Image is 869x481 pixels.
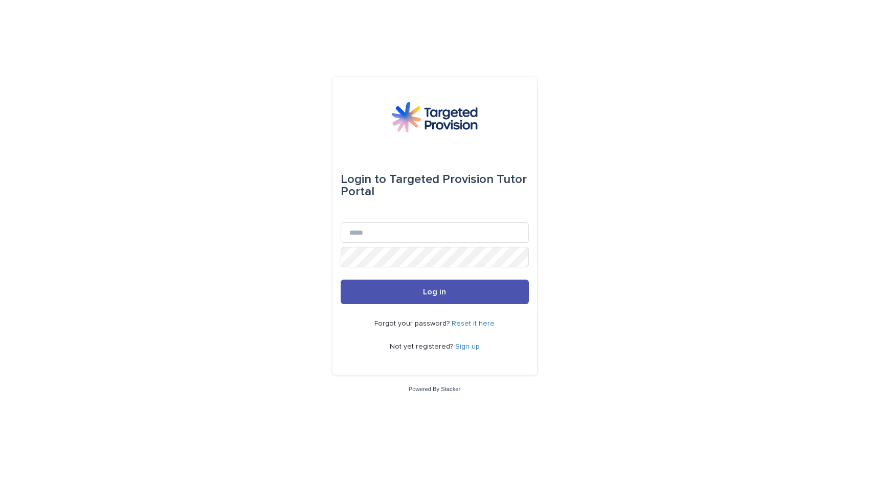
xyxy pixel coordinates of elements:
a: Powered By Stacker [409,386,460,392]
span: Login to [341,173,386,186]
div: Targeted Provision Tutor Portal [341,165,529,206]
span: Log in [423,288,446,296]
button: Log in [341,280,529,304]
a: Reset it here [452,320,495,327]
img: M5nRWzHhSzIhMunXDL62 [391,102,477,132]
span: Not yet registered? [390,343,455,350]
a: Sign up [455,343,480,350]
span: Forgot your password? [374,320,452,327]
